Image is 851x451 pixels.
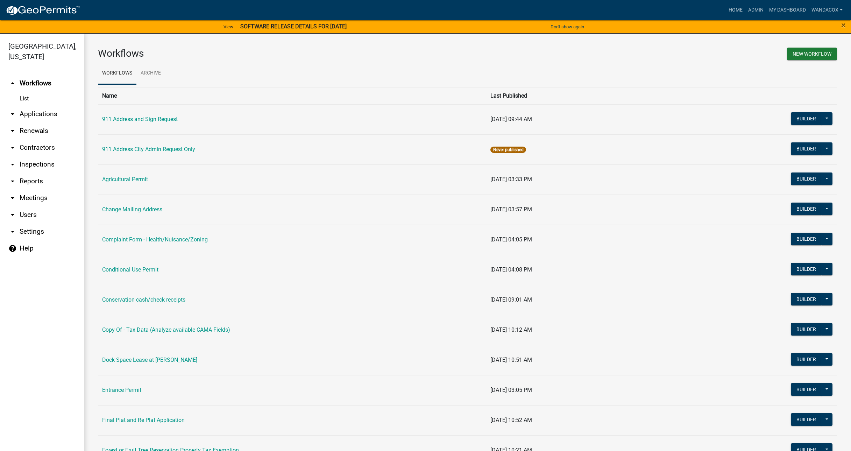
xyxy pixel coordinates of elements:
a: 911 Address City Admin Request Only [102,146,195,153]
i: arrow_drop_up [8,79,17,87]
strong: SOFTWARE RELEASE DETAILS FOR [DATE] [240,23,347,30]
a: Dock Space Lease at [PERSON_NAME] [102,357,197,363]
a: My Dashboard [766,3,809,17]
span: [DATE] 03:33 PM [490,176,532,183]
i: arrow_drop_down [8,177,17,185]
a: Archive [136,62,165,85]
a: Conditional Use Permit [102,266,158,273]
button: Builder [791,233,822,245]
a: Change Mailing Address [102,206,162,213]
span: [DATE] 04:05 PM [490,236,532,243]
button: Builder [791,323,822,336]
span: [DATE] 04:08 PM [490,266,532,273]
button: Builder [791,413,822,426]
button: Builder [791,203,822,215]
button: Don't show again [548,21,587,33]
i: arrow_drop_down [8,211,17,219]
th: Last Published [486,87,701,104]
button: Builder [791,293,822,305]
button: Builder [791,142,822,155]
a: Copy Of - Tax Data (Analyze available CAMA Fields) [102,326,230,333]
i: arrow_drop_down [8,110,17,118]
a: WandaCox [809,3,845,17]
span: [DATE] 10:52 AM [490,417,532,423]
th: Name [98,87,486,104]
i: arrow_drop_down [8,194,17,202]
i: arrow_drop_down [8,227,17,236]
i: arrow_drop_down [8,160,17,169]
span: [DATE] 03:05 PM [490,387,532,393]
span: Never published [490,147,526,153]
a: 911 Address and Sign Request [102,116,178,122]
span: [DATE] 09:01 AM [490,296,532,303]
button: Builder [791,112,822,125]
button: Builder [791,353,822,366]
i: arrow_drop_down [8,143,17,152]
button: Builder [791,383,822,396]
span: [DATE] 10:51 AM [490,357,532,363]
span: [DATE] 03:57 PM [490,206,532,213]
a: Final Plat and Re Plat Application [102,417,185,423]
h3: Workflows [98,48,462,59]
button: New Workflow [787,48,837,60]
i: arrow_drop_down [8,127,17,135]
a: View [221,21,236,33]
a: Complaint Form - Health/Nuisance/Zoning [102,236,208,243]
a: Entrance Permit [102,387,141,393]
a: Conservation cash/check receipts [102,296,185,303]
button: Builder [791,172,822,185]
button: Builder [791,263,822,275]
span: [DATE] 10:12 AM [490,326,532,333]
span: × [841,20,846,30]
a: Agricultural Permit [102,176,148,183]
a: Admin [745,3,766,17]
span: [DATE] 09:44 AM [490,116,532,122]
i: help [8,244,17,253]
a: Workflows [98,62,136,85]
button: Close [841,21,846,29]
a: Home [726,3,745,17]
